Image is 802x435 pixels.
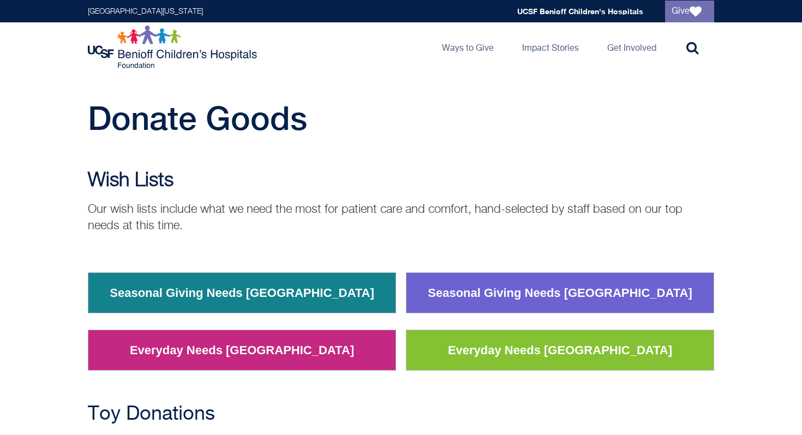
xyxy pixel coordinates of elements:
[665,1,714,22] a: Give
[88,8,203,15] a: [GEOGRAPHIC_DATA][US_STATE]
[101,279,382,307] a: Seasonal Giving Needs [GEOGRAPHIC_DATA]
[598,22,665,71] a: Get Involved
[513,22,588,71] a: Impact Stories
[420,279,701,307] a: Seasonal Giving Needs [GEOGRAPHIC_DATA]
[88,25,260,69] img: Logo for UCSF Benioff Children's Hospitals Foundation
[517,7,643,16] a: UCSF Benioff Children's Hospitals
[88,170,714,192] h2: Wish Lists
[433,22,502,71] a: Ways to Give
[88,99,307,137] span: Donate Goods
[122,336,362,365] a: Everyday Needs [GEOGRAPHIC_DATA]
[88,403,714,425] h2: Toy Donations
[88,201,714,234] p: Our wish lists include what we need the most for patient care and comfort, hand-selected by staff...
[440,336,680,365] a: Everyday Needs [GEOGRAPHIC_DATA]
